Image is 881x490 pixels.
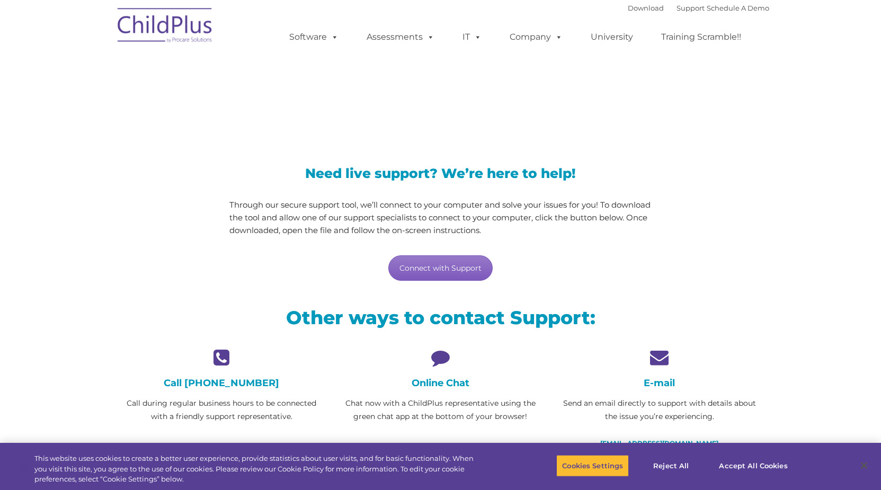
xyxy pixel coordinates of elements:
div: This website uses cookies to create a better user experience, provide statistics about user visit... [34,453,485,485]
a: Connect with Support [388,255,493,281]
a: Assessments [356,26,445,48]
button: Close [852,454,876,477]
a: IT [452,26,492,48]
span: LiveSupport with SplashTop [120,76,517,109]
a: Company [499,26,573,48]
p: Through our secure support tool, we’ll connect to your computer and solve your issues for you! To... [229,199,652,237]
button: Reject All [638,455,704,477]
h4: E-mail [558,377,761,389]
a: University [580,26,644,48]
a: Support [677,4,705,12]
a: Download [628,4,664,12]
img: ChildPlus by Procare Solutions [112,1,218,54]
p: Chat now with a ChildPlus representative using the green chat app at the bottom of your browser! [339,397,542,423]
button: Accept All Cookies [713,455,793,477]
a: Training Scramble!! [651,26,752,48]
a: [EMAIL_ADDRESS][DOMAIN_NAME] [600,439,718,447]
button: Cookies Settings [556,455,629,477]
h2: Other ways to contact Support: [120,306,761,329]
a: Software [279,26,349,48]
h4: Call [PHONE_NUMBER] [120,377,323,389]
p: Send an email directly to support with details about the issue you’re experiencing. [558,397,761,423]
h3: Need live support? We’re here to help! [229,167,652,180]
font: | [628,4,769,12]
p: Call during regular business hours to be connected with a friendly support representative. [120,397,323,423]
h4: Online Chat [339,377,542,389]
a: Schedule A Demo [707,4,769,12]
